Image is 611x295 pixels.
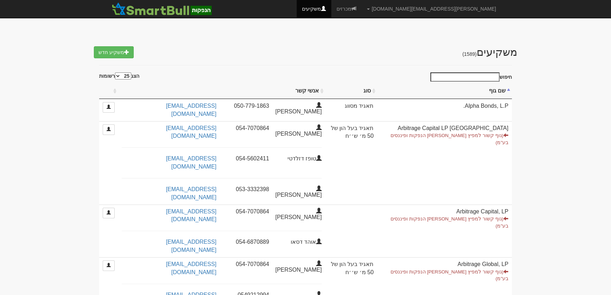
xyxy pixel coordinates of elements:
td: Arbitrage Capital LP [GEOGRAPHIC_DATA] [377,121,512,205]
th: אנשי קשר : activate to sort column ascending [118,83,325,99]
img: SmartBull Logo [110,2,213,16]
div: [PERSON_NAME] [274,102,327,116]
div: [PERSON_NAME] [274,185,327,199]
th: סוג : activate to sort column ascending [325,83,377,99]
span: משקיעים [462,46,518,58]
a: [EMAIL_ADDRESS][DOMAIN_NAME] [166,208,216,223]
div: 054-7070864 [222,124,274,132]
input: חיפוש [430,72,500,82]
a: [EMAIL_ADDRESS][DOMAIN_NAME] [166,103,216,117]
label: חיפוש [428,72,512,82]
div: 050-779-1863 [222,102,274,110]
a: [EMAIL_ADDRESS][DOMAIN_NAME] [166,239,216,253]
div: 053-3332398 [222,185,274,194]
th: : activate to sort column ascending [99,83,118,99]
div: 054-5602411 [222,155,274,163]
div: 054-7070864 [222,208,274,216]
label: הצג רשומות [99,72,139,79]
div: [PERSON_NAME] [274,208,327,222]
div: [PERSON_NAME] [274,260,327,274]
td: Arbitrage Capital, LP [377,205,512,257]
a: משקיע חדש [94,46,134,58]
small: (גוף קשור למפיץ [PERSON_NAME] הנפקות ופיננסים בע"מ) [391,133,508,145]
select: הצגרשומות [115,72,131,79]
th: שם גוף : activate to sort column descending [377,83,512,99]
div: טופז דזלדטי [274,155,327,163]
a: [EMAIL_ADDRESS][DOMAIN_NAME] [166,125,216,139]
div: אוהד דסאו [274,238,327,246]
td: Alpha Bonds, L.P. [377,99,512,121]
a: [EMAIL_ADDRESS][DOMAIN_NAME] [166,155,216,170]
a: [EMAIL_ADDRESS][DOMAIN_NAME] [166,186,216,200]
td: תאגיד מסווג [325,99,377,121]
div: [PERSON_NAME] [274,124,327,138]
a: [EMAIL_ADDRESS][DOMAIN_NAME] [166,261,216,275]
h5: (1589) [462,51,477,57]
td: תאגיד בעל הון של 50 מ׳ ש׳׳ח [325,121,377,205]
div: 054-7070864 [222,260,274,269]
div: 054-6870889 [222,238,274,246]
small: (גוף קשור למפיץ [PERSON_NAME] הנפקות ופיננסים בע"מ) [391,216,508,228]
small: (גוף קשור למפיץ [PERSON_NAME] הנפקות ופיננסים בע"מ) [391,269,508,281]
